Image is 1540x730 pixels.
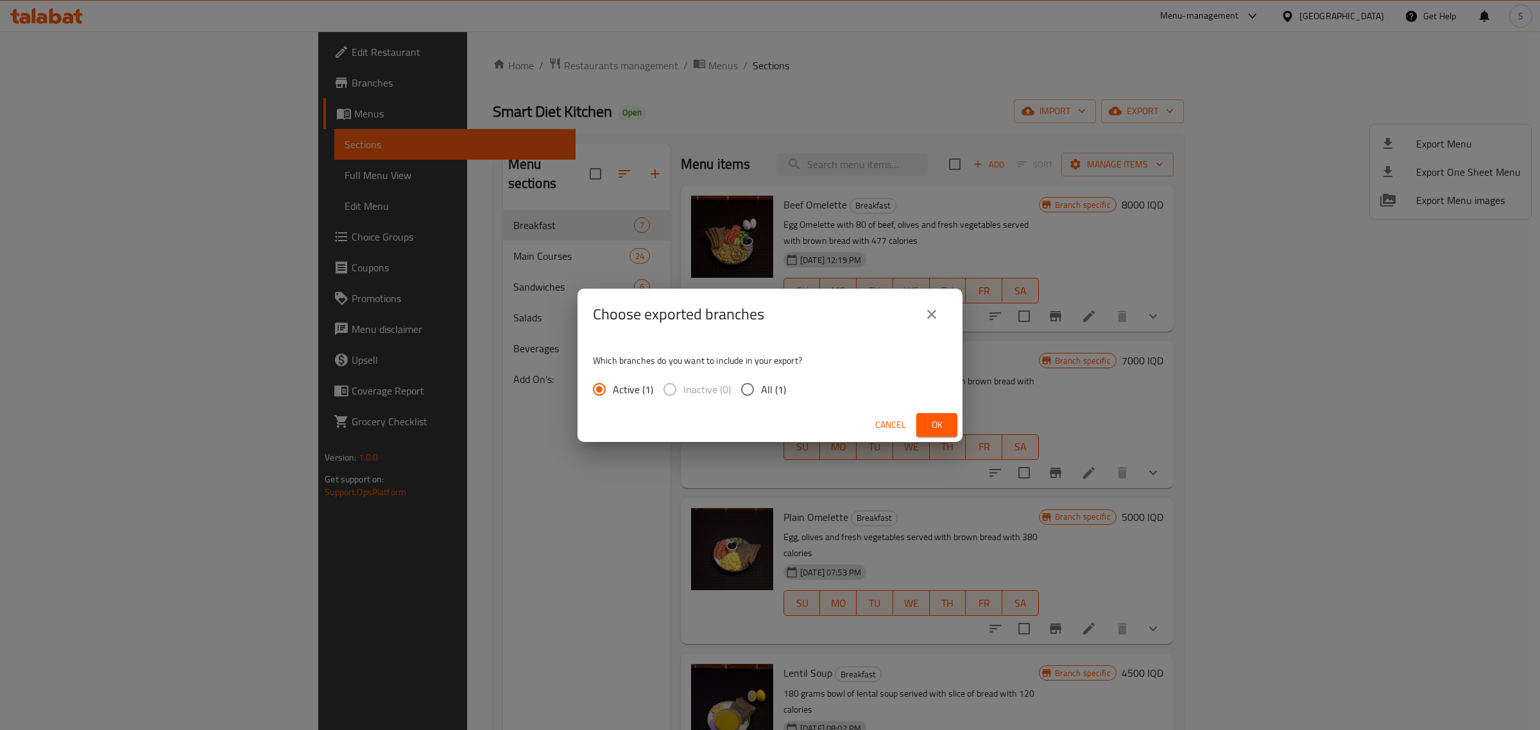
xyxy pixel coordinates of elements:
[870,413,911,437] button: Cancel
[593,354,947,367] p: Which branches do you want to include in your export?
[927,417,947,433] span: Ok
[613,382,653,397] span: Active (1)
[916,413,957,437] button: Ok
[916,299,947,330] button: close
[761,382,786,397] span: All (1)
[875,417,906,433] span: Cancel
[593,304,764,325] h2: Choose exported branches
[683,382,731,397] span: Inactive (0)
